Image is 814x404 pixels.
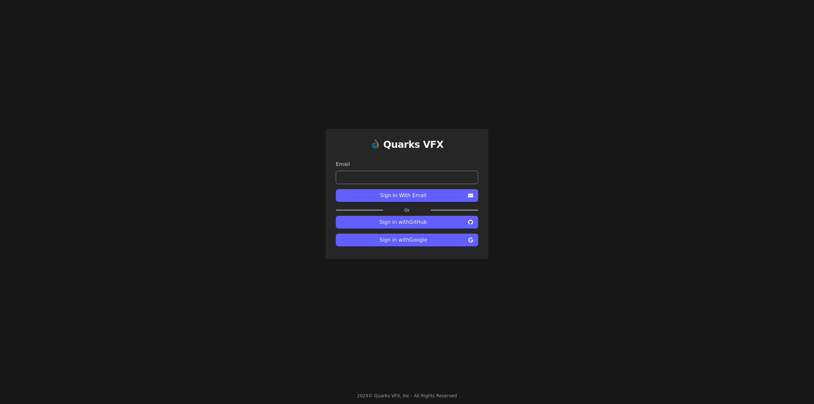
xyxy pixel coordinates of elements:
h1: Quarks VFX [383,139,444,150]
a: Quarks VFX [383,139,444,155]
span: Sign In With Email [341,192,466,199]
span: Sign in with GitHub [341,218,466,226]
label: Email [336,161,478,168]
button: Sign in withGoogle [336,234,478,246]
span: Sign in with Google [341,236,466,244]
button: Sign in withGitHub [336,216,478,229]
div: 2025 © Quarks VFX, Inc - All Rights Reserved [357,393,457,399]
button: Sign In With Email [336,189,478,202]
label: Or [383,207,431,213]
